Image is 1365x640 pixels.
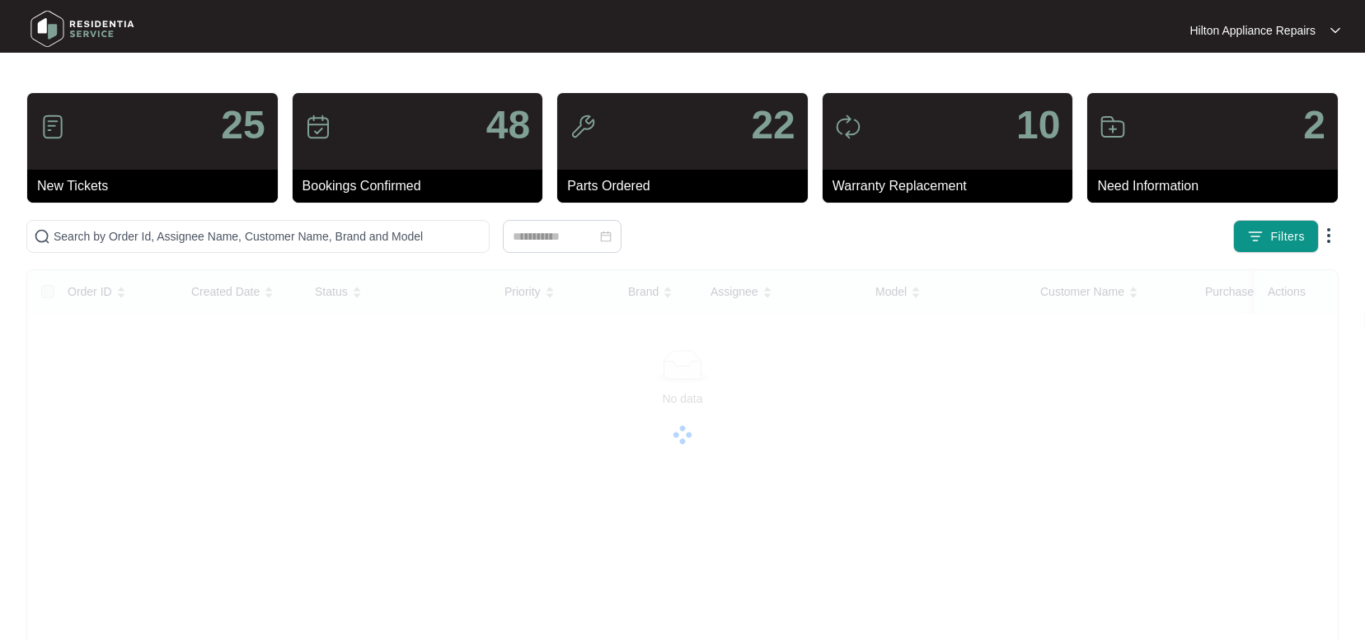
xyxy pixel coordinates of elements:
[835,114,861,140] img: icon
[1303,105,1325,145] p: 2
[833,176,1073,196] p: Warranty Replacement
[1270,228,1305,245] span: Filters
[1247,228,1264,245] img: filter icon
[1233,220,1319,253] button: filter iconFilters
[570,114,596,140] img: icon
[54,227,482,245] input: Search by Order Id, Assignee Name, Customer Name, Brand and Model
[221,105,265,145] p: 25
[1319,226,1339,245] img: dropdown arrow
[486,105,530,145] p: 48
[1097,176,1338,196] p: Need Information
[25,4,140,54] img: residentia service logo
[305,114,331,140] img: icon
[34,228,50,245] img: search-icon
[1100,114,1126,140] img: icon
[567,176,808,196] p: Parts Ordered
[1330,26,1340,35] img: dropdown arrow
[751,105,795,145] p: 22
[303,176,543,196] p: Bookings Confirmed
[1016,105,1060,145] p: 10
[40,114,66,140] img: icon
[37,176,278,196] p: New Tickets
[1189,22,1316,39] p: Hilton Appliance Repairs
